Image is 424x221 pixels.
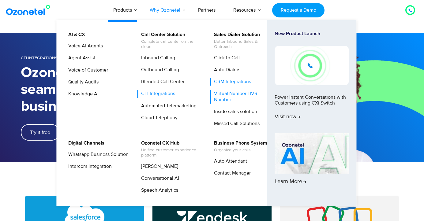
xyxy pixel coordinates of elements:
a: New Product LaunchPower Instant Conversations with Customers using CXi SwitchVisit now [275,31,349,131]
span: Complete call center on the cloud [141,39,201,50]
a: Inside sales solution [210,108,258,116]
a: Try it free [21,124,59,141]
a: Cloud Telephony [137,114,178,122]
a: Request a Demo [272,3,325,17]
a: Sales Dialer SolutionBetter Inbound Sales & Outreach [210,31,275,50]
a: CTI Integrations [137,90,176,98]
span: CTI Integrations [21,55,58,61]
span: Organize your calls [214,148,267,153]
a: Blended Call Center [137,78,186,86]
a: Virtual Number | IVR Number [210,90,275,103]
a: Intercom Integration [64,163,113,170]
a: Knowledge AI [64,90,99,98]
a: AI & CX [64,31,86,39]
a: Agent Assist [64,54,96,62]
a: Voice AI Agents [64,42,104,50]
h1: Ozonetel works seamlessly with other business tools [21,64,212,115]
a: Click to Call [210,54,241,62]
span: Visit now [275,114,301,120]
a: CRM Integrations [210,78,252,86]
a: Missed Call Solutions [210,120,261,127]
a: Auto Attendant [210,157,248,165]
a: Business Phone SystemOrganize your calls [210,139,268,154]
span: Try it free [30,130,50,135]
a: Voice of Customer [64,66,109,74]
a: Conversational AI [137,175,180,182]
a: Inbound Calling [137,54,176,62]
a: Quality Audits [64,78,99,86]
img: New-Project-17.png [275,46,349,85]
a: Contact Manager [210,169,252,177]
a: Digital Channels [64,139,105,147]
a: Automated Telemarketing [137,102,197,110]
a: [PERSON_NAME] [137,163,179,170]
a: Outbound Calling [137,66,180,74]
a: Auto Dialers [210,66,241,74]
a: Whatsapp Business Solution [64,151,129,158]
a: Learn More [275,133,349,196]
a: Call Center SolutionComplete call center on the cloud [137,31,202,50]
span: Unified customer experience platform [141,148,201,158]
a: Ozonetel CX HubUnified customer experience platform [137,139,202,159]
img: AI [275,133,349,174]
a: Speech Analytics [137,186,179,194]
span: Better Inbound Sales & Outreach [214,39,274,50]
span: Learn More [275,179,306,185]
